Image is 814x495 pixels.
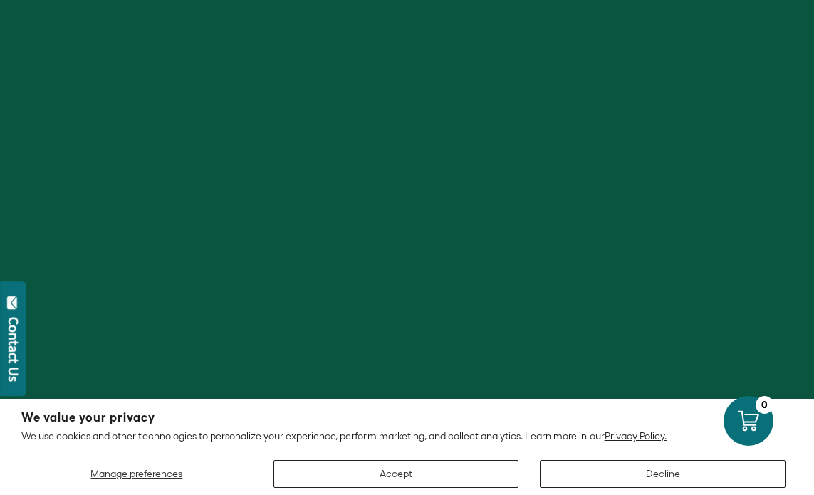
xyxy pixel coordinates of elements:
h2: We value your privacy [21,412,793,424]
button: Manage preferences [21,460,252,488]
p: We use cookies and other technologies to personalize your experience, perform marketing, and coll... [21,429,793,442]
button: Decline [540,460,786,488]
div: 0 [756,396,773,414]
button: Accept [273,460,519,488]
div: Contact Us [6,317,21,382]
span: Manage preferences [90,468,182,479]
a: Privacy Policy. [605,430,667,442]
